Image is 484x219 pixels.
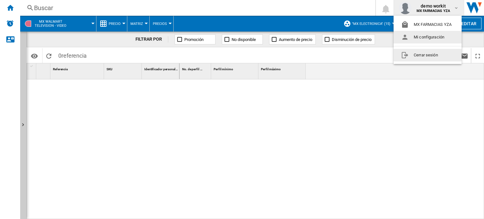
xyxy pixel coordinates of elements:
button: Cerrar sesión [394,49,462,61]
button: Mi configuración [394,31,462,43]
button: MX FARMACIAS YZA [394,18,462,31]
